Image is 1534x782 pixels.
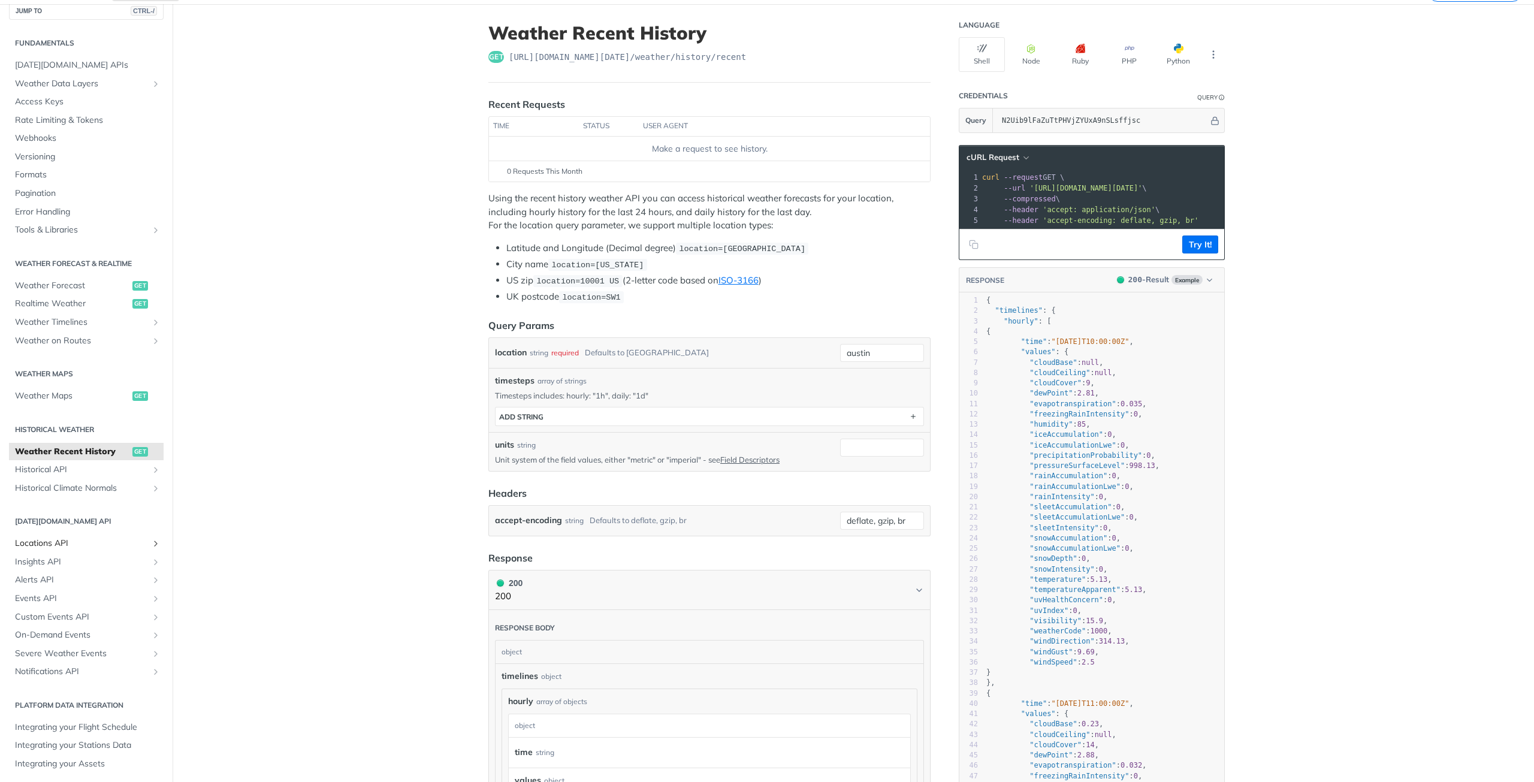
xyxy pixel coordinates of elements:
[488,97,565,111] div: Recent Requests
[1029,441,1116,449] span: "iceAccumulationLwe"
[9,755,164,773] a: Integrating your Assets
[1029,461,1125,470] span: "pressureSurfaceLevel"
[495,576,924,603] button: 200 200200
[9,387,164,405] a: Weather Mapsget
[1029,184,1142,192] span: '[URL][DOMAIN_NAME][DATE]'
[1182,235,1218,253] button: Try It!
[15,739,161,751] span: Integrating your Stations Data
[986,472,1121,480] span: : ,
[1125,585,1142,594] span: 5.13
[1106,37,1152,72] button: PHP
[959,378,978,388] div: 9
[565,512,584,529] div: string
[15,224,148,236] span: Tools & Libraries
[15,59,161,71] span: [DATE][DOMAIN_NAME] APIs
[959,316,978,327] div: 3
[15,446,129,458] span: Weather Recent History
[986,400,1146,408] span: : ,
[1107,430,1112,439] span: 0
[537,376,587,387] div: array of strings
[986,337,1134,346] span: : ,
[9,516,164,527] h2: [DATE][DOMAIN_NAME] API
[967,152,1019,162] span: cURL Request
[959,347,978,357] div: 6
[986,575,1112,584] span: : ,
[1029,358,1077,367] span: "cloudBase"
[1197,93,1225,102] div: QueryInformation
[1029,493,1094,501] span: "rainIntensity"
[986,585,1146,594] span: : ,
[1086,379,1090,387] span: 9
[959,533,978,544] div: 24
[1171,275,1203,285] span: Example
[1029,503,1112,511] span: "sleetAccumulation"
[986,451,1155,460] span: : ,
[1057,37,1103,72] button: Ruby
[15,538,148,549] span: Locations API
[986,637,1130,645] span: : ,
[15,316,148,328] span: Weather Timelines
[151,630,161,640] button: Show subpages for On-Demand Events
[986,410,1142,418] span: : ,
[151,649,161,659] button: Show subpages for Severe Weather Events
[15,574,148,586] span: Alerts API
[151,225,161,235] button: Show subpages for Tools & Libraries
[1125,544,1129,552] span: 0
[959,492,978,502] div: 20
[1090,627,1107,635] span: 1000
[996,108,1209,132] input: apikey
[986,430,1116,439] span: : ,
[959,91,1008,101] div: Credentials
[959,399,978,409] div: 11
[639,117,906,136] th: user agent
[9,2,164,20] button: JUMP TOCTRL-/
[1004,173,1043,182] span: --request
[151,539,161,548] button: Show subpages for Locations API
[1111,274,1218,286] button: 200200-ResultExample
[9,571,164,589] a: Alerts APIShow subpages for Alerts API
[959,595,978,605] div: 30
[965,235,982,253] button: Copy to clipboard
[1129,513,1133,521] span: 0
[497,579,504,587] span: 200
[959,585,978,595] div: 29
[1029,585,1121,594] span: "temperatureApparent"
[959,554,978,564] div: 26
[151,575,161,585] button: Show subpages for Alerts API
[9,645,164,663] a: Severe Weather EventsShow subpages for Severe Weather Events
[982,173,1064,182] span: GET \
[151,336,161,346] button: Show subpages for Weather on Routes
[15,390,129,402] span: Weather Maps
[982,206,1159,214] span: \
[986,296,991,304] span: {
[151,557,161,567] button: Show subpages for Insights API
[15,629,148,641] span: On-Demand Events
[1029,565,1094,573] span: "snowIntensity"
[9,626,164,644] a: On-Demand EventsShow subpages for On-Demand Events
[1029,617,1082,625] span: "visibility"
[495,390,924,401] p: Timesteps includes: hourly: "1h", daily: "1d"
[965,115,986,126] span: Query
[1099,565,1103,573] span: 0
[1029,451,1142,460] span: "precipitationProbability"
[9,185,164,203] a: Pagination
[986,554,1091,563] span: : ,
[562,293,620,302] span: location=SW1
[986,327,991,336] span: {
[1029,627,1086,635] span: "weatherCode"
[1209,114,1221,126] button: Hide
[151,465,161,475] button: Show subpages for Historical API
[1029,379,1082,387] span: "cloudCover"
[132,391,148,401] span: get
[959,215,980,226] div: 5
[1004,184,1025,192] span: --url
[15,96,161,108] span: Access Keys
[1029,524,1099,532] span: "sleetIntensity"
[1029,534,1107,542] span: "snowAccumulation"
[585,344,709,361] div: Defaults to [GEOGRAPHIC_DATA]
[959,564,978,575] div: 27
[959,419,978,430] div: 13
[959,337,978,347] div: 5
[959,636,978,647] div: 34
[488,51,504,63] span: get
